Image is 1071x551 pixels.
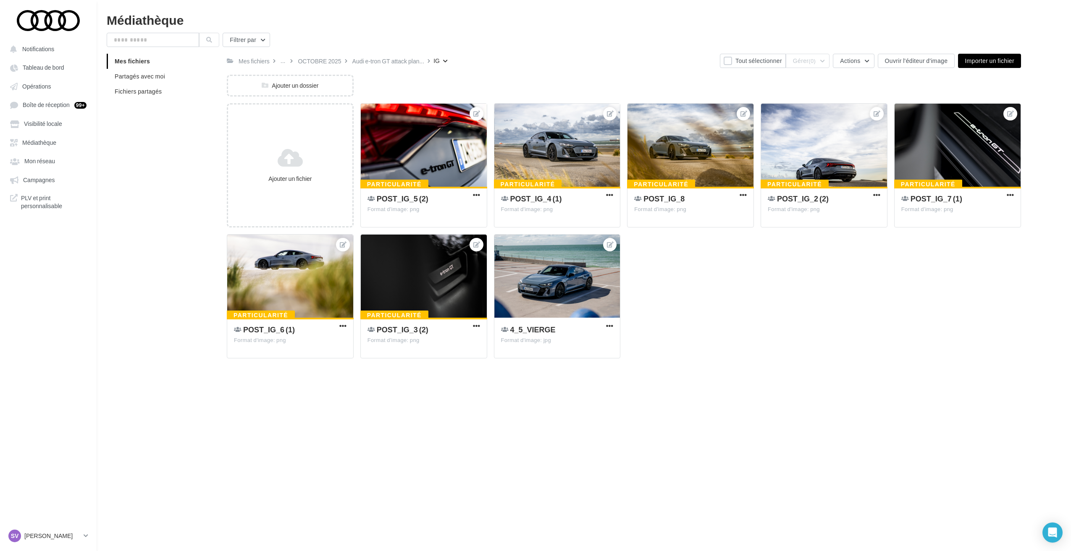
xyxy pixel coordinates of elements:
[360,311,428,320] div: Particularité
[958,54,1021,68] button: Importer un fichier
[24,532,80,540] p: [PERSON_NAME]
[115,88,162,95] span: Fichiers partagés
[501,206,614,213] div: Format d'image: png
[510,325,556,334] span: 4_5_VIERGE
[911,194,962,203] span: POST_IG_7 (1)
[239,57,270,65] div: Mes fichiers
[777,194,829,203] span: POST_IG_2 (2)
[878,54,955,68] button: Ouvrir l'éditeur d'image
[24,120,62,128] span: Visibilité locale
[115,57,150,65] span: Mes fichiers
[965,57,1014,64] span: Importer un fichier
[494,180,562,189] div: Particularité
[22,139,56,146] span: Médiathèque
[234,337,346,344] div: Format d'image: png
[5,191,92,214] a: PLV et print personnalisable
[720,54,786,68] button: Tout sélectionner
[808,57,816,64] span: (0)
[377,194,428,203] span: POST_IG_5 (2)
[367,337,480,344] div: Format d'image: png
[501,337,614,344] div: Format d'image: jpg
[5,135,92,150] a: Médiathèque
[5,60,92,75] a: Tableau de bord
[761,180,829,189] div: Particularité
[352,57,425,65] span: Audi e-tron GT attack plan...
[5,172,92,187] a: Campagnes
[23,102,70,109] span: Boîte de réception
[23,176,55,183] span: Campagnes
[768,206,880,213] div: Format d'image: png
[894,180,962,189] div: Particularité
[360,180,428,189] div: Particularité
[786,54,829,68] button: Gérer(0)
[5,78,92,94] a: Opérations
[634,206,747,213] div: Format d'image: png
[5,153,92,168] a: Mon réseau
[5,116,92,131] a: Visibilité locale
[833,54,874,68] button: Actions
[840,57,860,64] span: Actions
[227,311,295,320] div: Particularité
[643,194,685,203] span: POST_IG_8
[1042,522,1063,543] div: Open Intercom Messenger
[901,206,1014,213] div: Format d'image: png
[5,97,92,112] a: Boîte de réception 99+
[510,194,562,203] span: POST_IG_4 (1)
[23,64,64,71] span: Tableau de bord
[5,41,88,56] button: Notifications
[74,102,87,109] div: 99+
[223,33,270,47] button: Filtrer par
[22,83,51,90] span: Opérations
[22,45,54,52] span: Notifications
[24,158,55,165] span: Mon réseau
[367,206,480,213] div: Format d'image: png
[279,55,287,67] div: ...
[107,13,1061,26] div: Médiathèque
[298,57,341,65] div: OCTOBRE 2025
[377,325,428,334] span: POST_IG_3 (2)
[11,532,19,540] span: SV
[243,325,295,334] span: POST_IG_6 (1)
[115,73,165,80] span: Partagés avec moi
[21,194,87,210] span: PLV et print personnalisable
[627,180,695,189] div: Particularité
[7,528,90,544] a: SV [PERSON_NAME]
[433,57,440,65] div: IG
[228,81,352,90] div: Ajouter un dossier
[231,175,349,183] div: Ajouter un fichier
